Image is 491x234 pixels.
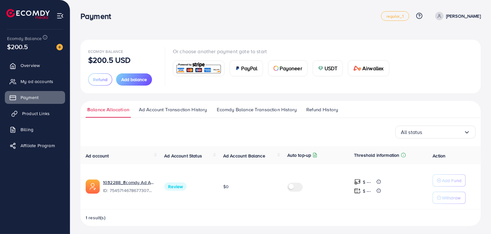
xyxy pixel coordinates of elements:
[386,14,403,18] span: regular_1
[87,106,129,113] span: Balance Allocation
[274,66,279,71] img: card
[381,11,409,21] a: regular_1
[433,153,445,159] span: Action
[223,183,229,190] span: $0
[433,12,481,20] a: [PERSON_NAME]
[173,61,224,76] a: card
[354,179,361,185] img: top-up amount
[139,106,207,113] span: Ad Account Transaction History
[230,60,263,76] a: cardPayPal
[7,35,42,42] span: Ecomdy Balance
[116,73,152,86] button: Add balance
[5,139,65,152] a: Affiliate Program
[5,59,65,72] a: Overview
[173,47,394,55] p: Or choose another payment gate to start
[93,76,107,83] span: Refund
[88,73,112,86] button: Refund
[363,187,371,195] p: $ ---
[464,205,486,229] iframe: Chat
[56,12,64,20] img: menu
[280,64,302,72] span: Payoneer
[235,66,240,71] img: card
[5,107,65,120] a: Product Links
[164,182,187,191] span: Review
[268,60,308,76] a: cardPayoneer
[6,9,50,19] img: logo
[80,12,116,21] h3: Payment
[164,153,202,159] span: Ad Account Status
[103,179,154,194] div: <span class='underline'>1032288_Ecomdy Ad Account 1_1756873811237</span></br>7545714678677307399
[363,178,371,186] p: $ ---
[7,42,28,51] span: $200.5
[5,91,65,104] a: Payment
[217,106,297,113] span: Ecomdy Balance Transaction History
[21,142,55,149] span: Affiliate Program
[306,106,338,113] span: Refund History
[446,12,481,20] p: [PERSON_NAME]
[442,194,461,202] p: Withdraw
[401,127,422,137] span: All status
[5,75,65,88] a: My ad accounts
[362,64,384,72] span: Airwallex
[21,126,33,133] span: Billing
[103,187,154,194] span: ID: 7545714678677307399
[287,151,311,159] p: Auto top-up
[121,76,147,83] span: Add balance
[86,153,109,159] span: Ad account
[103,179,154,186] a: 1032288_Ecomdy Ad Account 1_1756873811237
[88,49,123,54] span: Ecomdy Balance
[86,214,106,221] span: 1 result(s)
[348,60,389,76] a: cardAirwallex
[354,151,399,159] p: Threshold information
[223,153,265,159] span: Ad Account Balance
[395,126,476,138] div: Search for option
[5,123,65,136] a: Billing
[442,177,461,184] p: Add Fund
[56,44,63,50] img: image
[353,66,361,71] img: card
[318,66,323,71] img: card
[433,174,466,187] button: Add Fund
[433,192,466,204] button: Withdraw
[313,60,343,76] a: cardUSDT
[175,62,222,75] img: card
[21,62,40,69] span: Overview
[86,180,100,194] img: ic-ads-acc.e4c84228.svg
[422,127,464,137] input: Search for option
[21,78,53,85] span: My ad accounts
[21,94,38,101] span: Payment
[325,64,338,72] span: USDT
[241,64,258,72] span: PayPal
[354,188,361,194] img: top-up amount
[22,110,50,117] span: Product Links
[88,56,131,64] p: $200.5 USD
